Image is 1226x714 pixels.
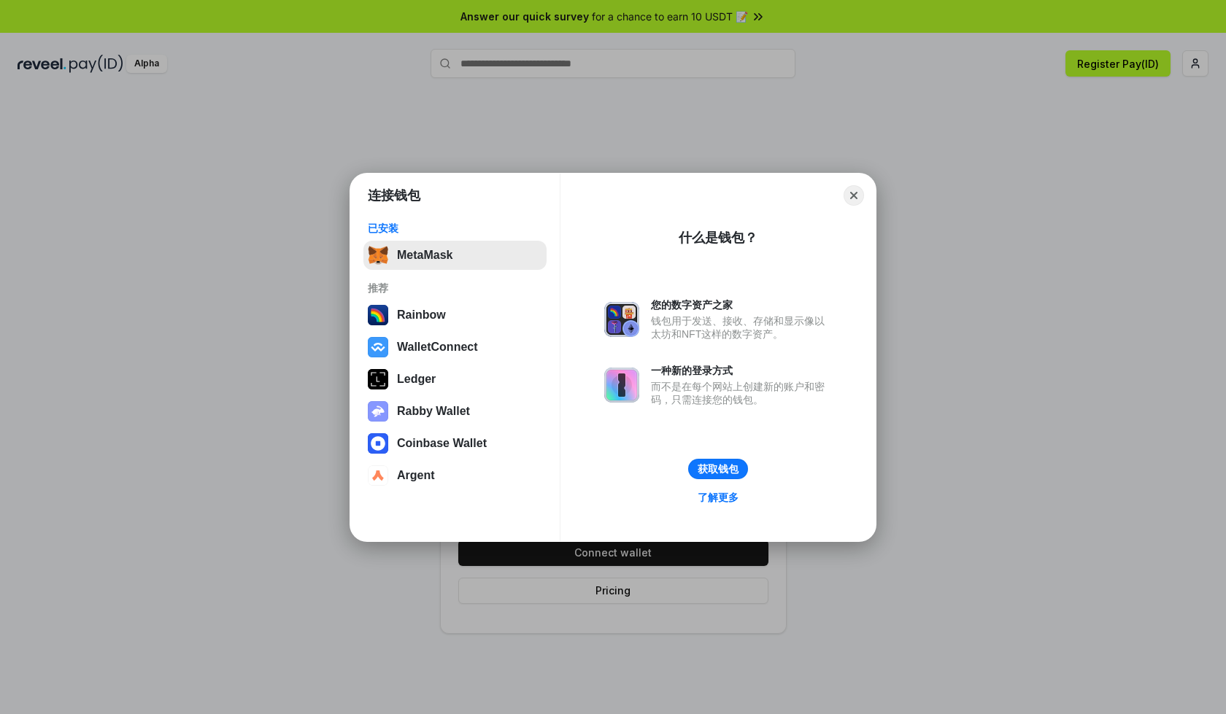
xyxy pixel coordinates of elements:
[363,461,547,490] button: Argent
[397,249,452,262] div: MetaMask
[363,300,547,330] button: Rainbow
[397,341,478,354] div: WalletConnect
[368,369,388,389] img: svg+xml,%3Csvg%20xmlns%3D%22http%3A%2F%2Fwww.w3.org%2F2000%2Fsvg%22%20width%3D%2228%22%20height%3...
[363,241,547,270] button: MetaMask
[397,405,470,418] div: Rabby Wallet
[698,462,739,476] div: 获取钱包
[397,469,435,482] div: Argent
[368,305,388,325] img: svg+xml,%3Csvg%20width%3D%22120%22%20height%3D%22120%22%20viewBox%3D%220%200%20120%20120%22%20fil...
[397,309,446,322] div: Rainbow
[363,397,547,426] button: Rabby Wallet
[688,459,748,479] button: 获取钱包
[368,187,420,204] h1: 连接钱包
[651,380,832,406] div: 而不是在每个网站上创建新的账户和密码，只需连接您的钱包。
[368,245,388,265] img: svg+xml,%3Csvg%20fill%3D%22none%22%20height%3D%2233%22%20viewBox%3D%220%200%2035%2033%22%20width%...
[363,365,547,394] button: Ledger
[368,465,388,486] img: svg+xml,%3Csvg%20width%3D%2228%22%20height%3D%2228%22%20viewBox%3D%220%200%2028%2028%22%20fill%3D...
[844,185,864,206] button: Close
[698,491,739,504] div: 了解更多
[651,314,832,341] div: 钱包用于发送、接收、存储和显示像以太坊和NFT这样的数字资产。
[651,298,832,311] div: 您的数字资产之家
[689,488,747,507] a: 了解更多
[368,222,542,235] div: 已安装
[363,333,547,362] button: WalletConnect
[604,368,639,403] img: svg+xml,%3Csvg%20xmlns%3D%22http%3A%2F%2Fwww.w3.org%2F2000%2Fsvg%22%20fill%3D%22none%22%20viewBox...
[368,282,542,295] div: 推荐
[368,433,388,454] img: svg+xml,%3Csvg%20width%3D%2228%22%20height%3D%2228%22%20viewBox%3D%220%200%2028%2028%22%20fill%3D...
[368,337,388,357] img: svg+xml,%3Csvg%20width%3D%2228%22%20height%3D%2228%22%20viewBox%3D%220%200%2028%2028%22%20fill%3D...
[363,429,547,458] button: Coinbase Wallet
[368,401,388,422] img: svg+xml,%3Csvg%20xmlns%3D%22http%3A%2F%2Fwww.w3.org%2F2000%2Fsvg%22%20fill%3D%22none%22%20viewBox...
[604,302,639,337] img: svg+xml,%3Csvg%20xmlns%3D%22http%3A%2F%2Fwww.w3.org%2F2000%2Fsvg%22%20fill%3D%22none%22%20viewBox...
[679,229,757,247] div: 什么是钱包？
[397,373,436,386] div: Ledger
[397,437,487,450] div: Coinbase Wallet
[651,364,832,377] div: 一种新的登录方式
